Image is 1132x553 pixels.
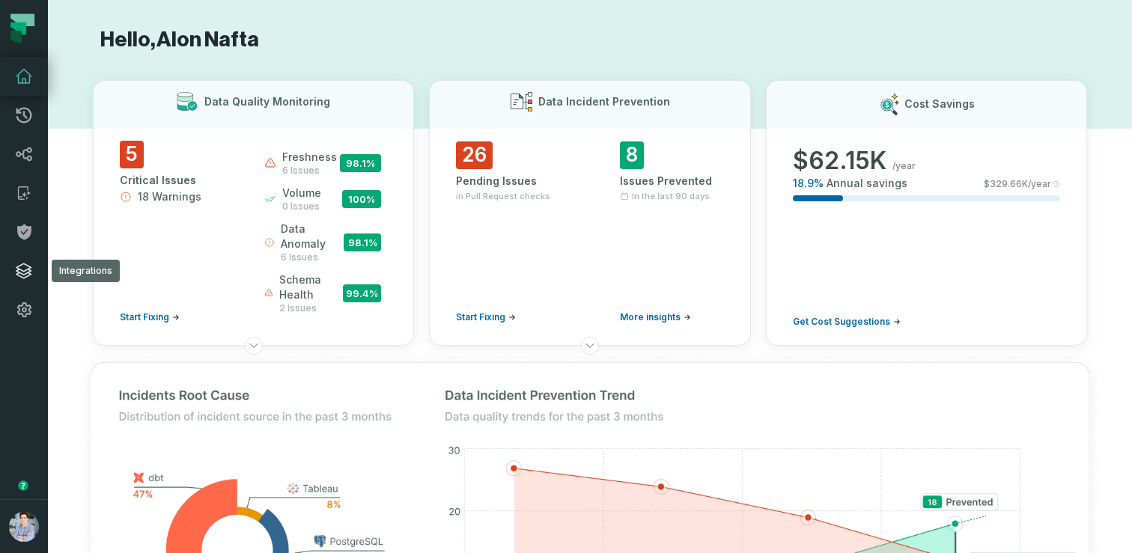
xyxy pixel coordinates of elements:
[281,221,344,251] span: data anomaly
[793,146,886,176] span: $ 62.15K
[93,80,414,346] button: Data Quality Monitoring5Critical Issues18 WarningsStart Fixingfreshness6 issues98.1%volume0 issue...
[9,512,39,542] img: avatar of Alon Nafta
[892,160,916,172] span: /year
[282,201,321,213] span: 0 issues
[343,284,381,302] span: 99.4 %
[340,154,381,172] span: 98.1 %
[342,190,381,208] span: 100 %
[620,311,681,323] span: More insights
[120,141,144,168] span: 5
[827,176,907,191] span: Annual savings
[793,316,901,328] a: Get Cost Suggestions
[984,178,1051,190] span: $ 329.66K /year
[120,311,180,323] a: Start Fixing
[279,302,343,314] span: 2 issues
[456,141,493,169] span: 26
[429,80,750,346] button: Data Incident Prevention26Pending Issuesin Pull Request checksStart Fixing8Issues PreventedIn the...
[793,316,890,328] span: Get Cost Suggestions
[282,165,337,177] span: 6 issues
[120,311,169,323] span: Start Fixing
[279,272,343,302] span: schema health
[632,190,710,202] span: In the last 90 days
[538,94,670,109] h3: Data Incident Prevention
[204,94,330,109] h3: Data Quality Monitoring
[344,233,381,251] span: 98.1 %
[281,251,344,263] span: 6 issues
[456,311,516,323] a: Start Fixing
[620,311,691,323] a: More insights
[904,97,975,111] h3: Cost Savings
[620,174,724,189] div: Issues Prevented
[456,311,505,323] span: Start Fixing
[52,260,120,282] div: Integrations
[120,173,237,188] div: Critical Issues
[620,141,644,169] span: 8
[282,186,321,201] span: volume
[138,189,201,204] span: 18 Warnings
[456,174,560,189] div: Pending Issues
[16,479,30,492] div: Tooltip anchor
[766,80,1087,346] button: Cost Savings$62.15K/year18.9%Annual savings$329.66K/yearGet Cost Suggestions
[93,27,1087,53] h1: Hello, Alon Nafta
[793,176,824,191] span: 18.9 %
[456,190,550,202] span: in Pull Request checks
[282,150,337,165] span: freshness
